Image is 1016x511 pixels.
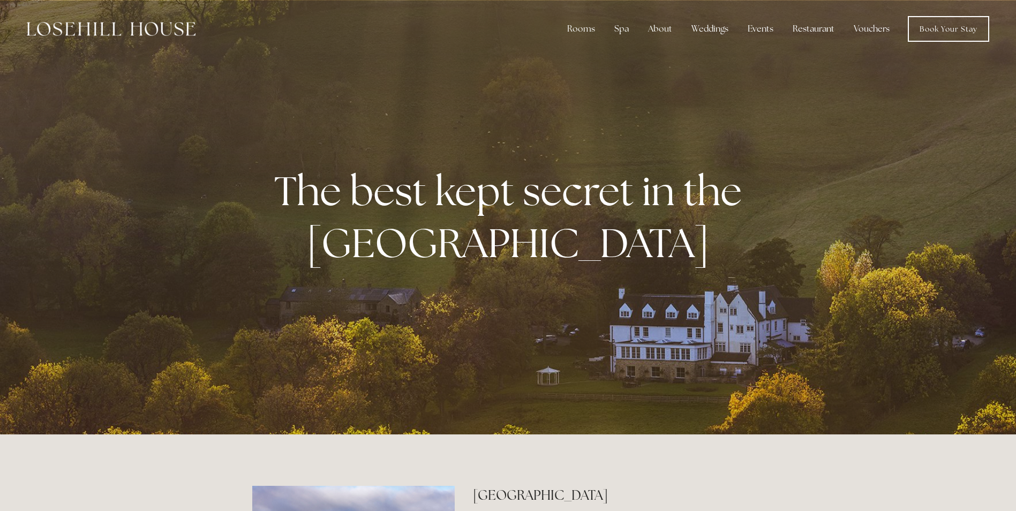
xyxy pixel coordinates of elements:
[27,22,195,36] img: Losehill House
[559,18,604,40] div: Rooms
[683,18,737,40] div: Weddings
[606,18,637,40] div: Spa
[274,164,750,269] strong: The best kept secret in the [GEOGRAPHIC_DATA]
[908,16,989,42] a: Book Your Stay
[473,486,764,505] h2: [GEOGRAPHIC_DATA]
[784,18,843,40] div: Restaurant
[739,18,782,40] div: Events
[845,18,898,40] a: Vouchers
[639,18,681,40] div: About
